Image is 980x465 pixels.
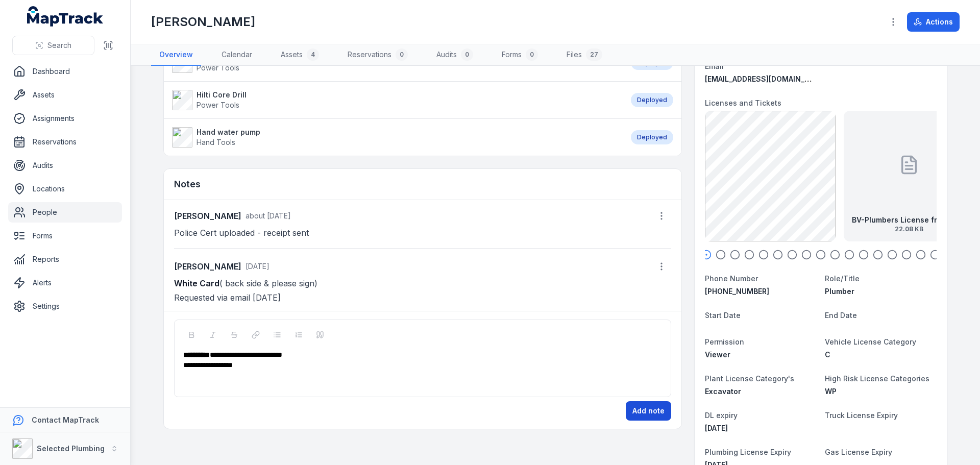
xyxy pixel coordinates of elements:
strong: [PERSON_NAME] [174,260,241,273]
span: Power Tools [197,63,239,72]
span: [DATE] [246,262,269,271]
span: Plumber [825,287,854,296]
a: Alerts [8,273,122,293]
span: Excavator [705,387,741,396]
span: about [DATE] [246,211,291,220]
a: Reservations [8,132,122,152]
strong: Hilti Core Drill [197,90,247,100]
time: 8/20/2025, 10:19:02 AM [246,262,269,271]
span: [PHONE_NUMBER] [705,287,769,296]
span: High Risk License Categories [825,374,929,383]
a: Forms [8,226,122,246]
a: Settings [8,296,122,316]
span: Power Tools [197,101,239,109]
a: Locations [8,179,122,199]
span: Truck License Expiry [825,411,898,420]
h1: [PERSON_NAME] [151,14,255,30]
strong: BV-Plumbers License front exp [DATE] [852,215,966,225]
span: [EMAIL_ADDRESS][DOMAIN_NAME] [705,75,828,83]
button: Actions [907,12,960,32]
time: 7/14/2025, 7:27:29 AM [246,211,291,220]
a: Hilti Core DrillPower Tools [172,90,621,110]
span: Licenses and Tickets [705,99,781,107]
span: Gas License Expiry [825,448,892,456]
span: Start Date [705,311,741,320]
a: Dashboard [8,61,122,82]
span: Viewer [705,350,730,359]
span: End Date [825,311,857,320]
span: 22.08 KB [852,225,966,233]
button: Add note [626,401,671,421]
span: Plumbing License Expiry [705,448,791,456]
div: 0 [526,48,538,61]
a: MapTrack [27,6,104,27]
div: Deployed [631,93,673,107]
span: [DATE] [705,424,728,432]
div: 4 [307,48,319,61]
span: Vehicle License Category [825,337,916,346]
span: DL expiry [705,411,738,420]
a: Files27 [558,44,610,66]
a: Forms0 [494,44,546,66]
span: Search [47,40,71,51]
strong: Contact MapTrack [32,415,99,424]
div: 0 [461,48,473,61]
span: Phone Number [705,274,758,283]
a: Calendar [213,44,260,66]
button: Search [12,36,94,55]
a: Audits [8,155,122,176]
a: Hand water pumpHand Tools [172,127,621,148]
div: 0 [396,48,408,61]
span: Email [705,62,724,70]
a: Assignments [8,108,122,129]
h3: Notes [174,177,201,191]
a: Reports [8,249,122,270]
span: Hand Tools [197,138,235,146]
strong: Hand water pump [197,127,260,137]
div: 27 [586,48,602,61]
div: Deployed [631,130,673,144]
p: ( back side & please sign) Requested via email [DATE] [174,276,671,305]
a: Assets [8,85,122,105]
time: 7/1/2029, 12:00:00 AM [705,424,728,432]
p: Police Cert uploaded - receipt sent [174,226,671,240]
a: People [8,202,122,223]
span: Plant License Category's [705,374,794,383]
a: Assets4 [273,44,327,66]
a: Audits0 [428,44,481,66]
a: Reservations0 [339,44,416,66]
span: Role/Title [825,274,860,283]
span: Permission [705,337,744,346]
a: Overview [151,44,201,66]
span: C [825,350,830,359]
strong: White Card [174,278,219,288]
span: WP [825,387,837,396]
strong: [PERSON_NAME] [174,210,241,222]
strong: Selected Plumbing [37,444,105,453]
